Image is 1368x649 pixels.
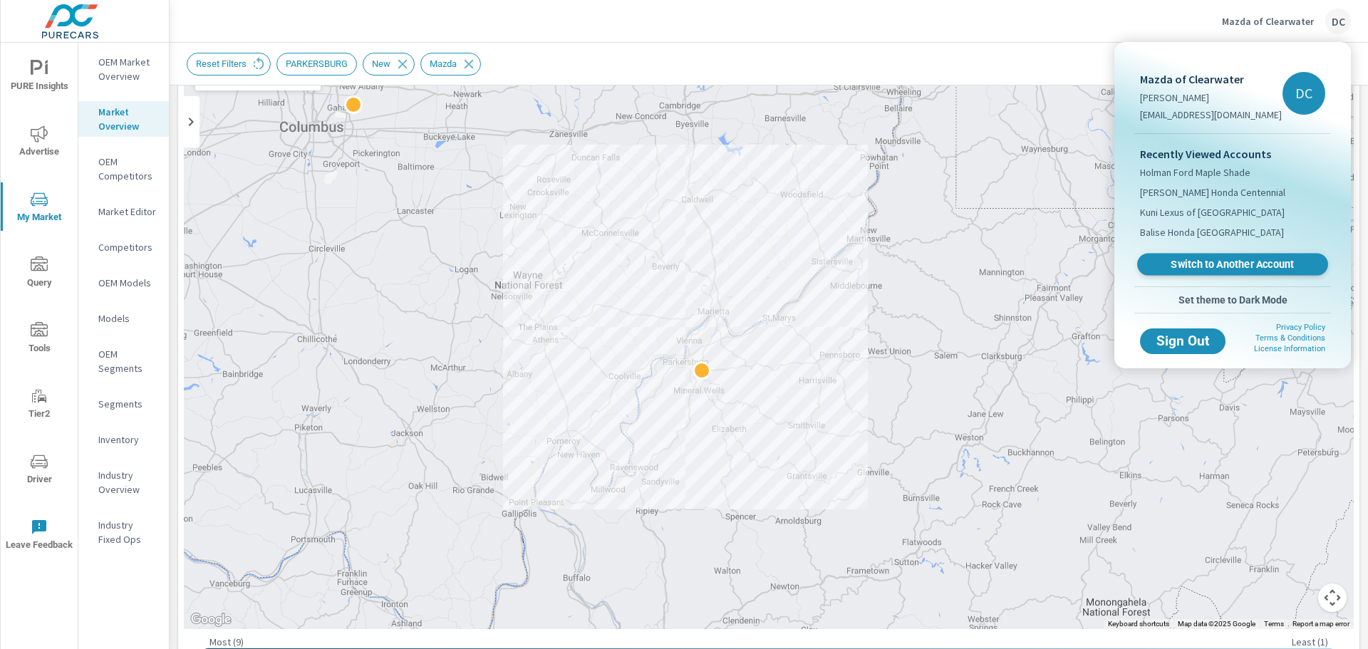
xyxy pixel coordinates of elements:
p: [EMAIL_ADDRESS][DOMAIN_NAME] [1140,108,1282,122]
p: Mazda of Clearwater [1140,71,1282,88]
a: Privacy Policy [1276,323,1325,332]
span: Balise Honda [GEOGRAPHIC_DATA] [1140,225,1284,239]
a: License Information [1254,344,1325,353]
p: Recently Viewed Accounts [1140,145,1325,162]
span: Set theme to Dark Mode [1140,294,1325,306]
div: DC [1282,72,1325,115]
span: Kuni Lexus of [GEOGRAPHIC_DATA] [1140,205,1285,219]
p: [PERSON_NAME] [1140,90,1282,105]
a: Switch to Another Account [1137,254,1328,276]
button: Set theme to Dark Mode [1134,287,1331,313]
span: Sign Out [1151,335,1214,348]
span: Holman Ford Maple Shade [1140,165,1250,180]
span: [PERSON_NAME] Honda Centennial [1140,185,1285,199]
span: Switch to Another Account [1145,258,1320,271]
button: Sign Out [1140,328,1225,354]
a: Terms & Conditions [1255,333,1325,343]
